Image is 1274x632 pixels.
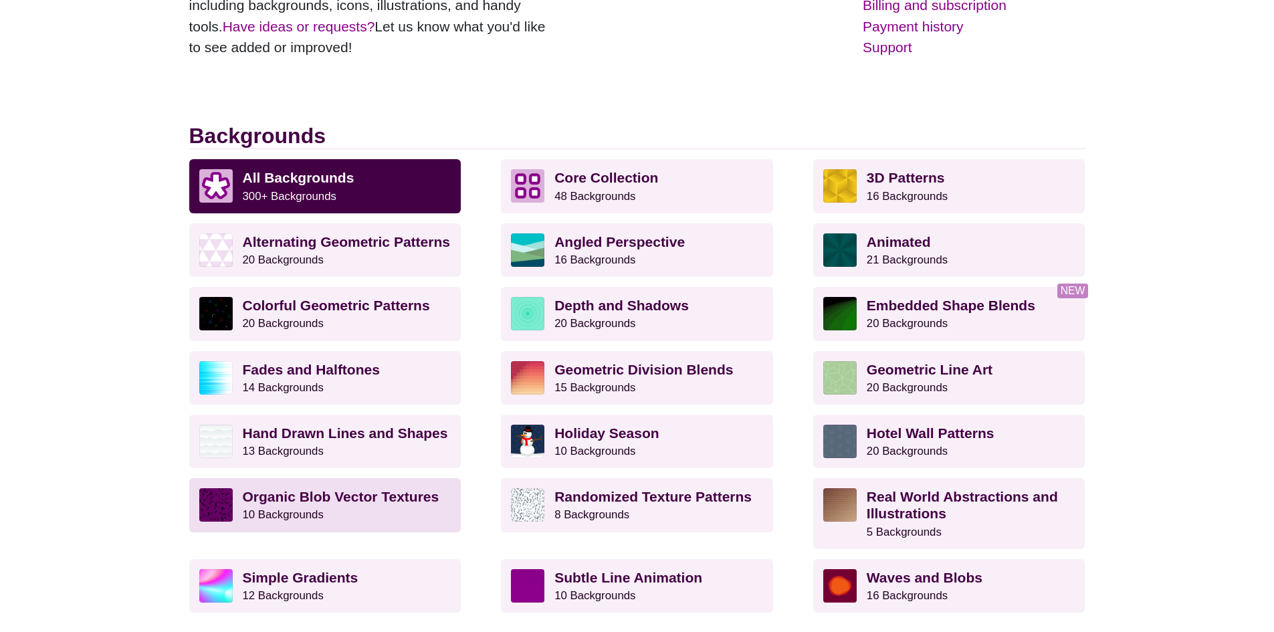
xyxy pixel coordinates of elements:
[823,425,857,458] img: intersecting outlined circles formation pattern
[243,508,324,521] small: 10 Backgrounds
[511,488,544,522] img: gray texture pattern on white
[867,489,1058,521] strong: Real World Abstractions and Illustrations
[189,123,1085,149] h2: Backgrounds
[501,159,773,213] a: Core Collection 48 Backgrounds
[867,526,942,538] small: 5 Backgrounds
[199,425,233,458] img: white subtle wave background
[867,425,994,441] strong: Hotel Wall Patterns
[813,559,1085,613] a: Waves and Blobs16 Backgrounds
[863,16,1085,37] a: Payment history
[823,297,857,330] img: green to black rings rippling away from corner
[867,298,1035,313] strong: Embedded Shape Blends
[189,287,461,340] a: Colorful Geometric Patterns20 Backgrounds
[863,37,1085,58] a: Support
[823,488,857,522] img: wooden floor pattern
[243,362,380,377] strong: Fades and Halftones
[243,317,324,330] small: 20 Backgrounds
[199,361,233,395] img: blue lights stretching horizontally over white
[813,287,1085,340] a: Embedded Shape Blends20 Backgrounds
[243,298,430,313] strong: Colorful Geometric Patterns
[867,362,992,377] strong: Geometric Line Art
[223,19,375,34] a: Have ideas or requests?
[823,169,857,203] img: fancy golden cube pattern
[867,253,948,266] small: 21 Backgrounds
[554,508,629,521] small: 8 Backgrounds
[501,351,773,405] a: Geometric Division Blends15 Backgrounds
[501,415,773,468] a: Holiday Season10 Backgrounds
[554,362,733,377] strong: Geometric Division Blends
[199,569,233,603] img: colorful radial mesh gradient rainbow
[867,190,948,203] small: 16 Backgrounds
[813,159,1085,213] a: 3D Patterns16 Backgrounds
[554,190,635,203] small: 48 Backgrounds
[867,445,948,457] small: 20 Backgrounds
[511,425,544,458] img: vector art snowman with black hat, branch arms, and carrot nose
[501,287,773,340] a: Depth and Shadows20 Backgrounds
[554,489,752,504] strong: Randomized Texture Patterns
[867,234,931,249] strong: Animated
[867,381,948,394] small: 20 Backgrounds
[199,488,233,522] img: Purple vector splotches
[501,478,773,532] a: Randomized Texture Patterns8 Backgrounds
[189,351,461,405] a: Fades and Halftones14 Backgrounds
[189,559,461,613] a: Simple Gradients12 Backgrounds
[189,159,461,213] a: All Backgrounds 300+ Backgrounds
[501,223,773,277] a: Angled Perspective16 Backgrounds
[511,569,544,603] img: a line grid with a slope perspective
[867,170,945,185] strong: 3D Patterns
[243,445,324,457] small: 13 Backgrounds
[554,381,635,394] small: 15 Backgrounds
[823,361,857,395] img: geometric web of connecting lines
[867,589,948,602] small: 16 Backgrounds
[511,233,544,267] img: abstract landscape with sky mountains and water
[554,317,635,330] small: 20 Backgrounds
[554,170,658,185] strong: Core Collection
[243,489,439,504] strong: Organic Blob Vector Textures
[867,570,982,585] strong: Waves and Blobs
[813,415,1085,468] a: Hotel Wall Patterns20 Backgrounds
[554,445,635,457] small: 10 Backgrounds
[554,298,689,313] strong: Depth and Shadows
[189,415,461,468] a: Hand Drawn Lines and Shapes13 Backgrounds
[813,478,1085,549] a: Real World Abstractions and Illustrations5 Backgrounds
[243,253,324,266] small: 20 Backgrounds
[501,559,773,613] a: Subtle Line Animation10 Backgrounds
[823,233,857,267] img: green rave light effect animated background
[554,234,685,249] strong: Angled Perspective
[511,361,544,395] img: red-to-yellow gradient large pixel grid
[243,170,354,185] strong: All Backgrounds
[199,233,233,267] img: light purple and white alternating triangle pattern
[867,317,948,330] small: 20 Backgrounds
[243,190,336,203] small: 300+ Backgrounds
[554,253,635,266] small: 16 Backgrounds
[511,297,544,330] img: green layered rings within rings
[243,570,358,585] strong: Simple Gradients
[189,223,461,277] a: Alternating Geometric Patterns20 Backgrounds
[813,351,1085,405] a: Geometric Line Art20 Backgrounds
[243,589,324,602] small: 12 Backgrounds
[243,234,450,249] strong: Alternating Geometric Patterns
[199,297,233,330] img: a rainbow pattern of outlined geometric shapes
[823,569,857,603] img: various uneven centered blobs
[554,425,659,441] strong: Holiday Season
[554,570,702,585] strong: Subtle Line Animation
[813,223,1085,277] a: Animated21 Backgrounds
[554,589,635,602] small: 10 Backgrounds
[243,381,324,394] small: 14 Backgrounds
[243,425,448,441] strong: Hand Drawn Lines and Shapes
[189,478,461,532] a: Organic Blob Vector Textures10 Backgrounds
